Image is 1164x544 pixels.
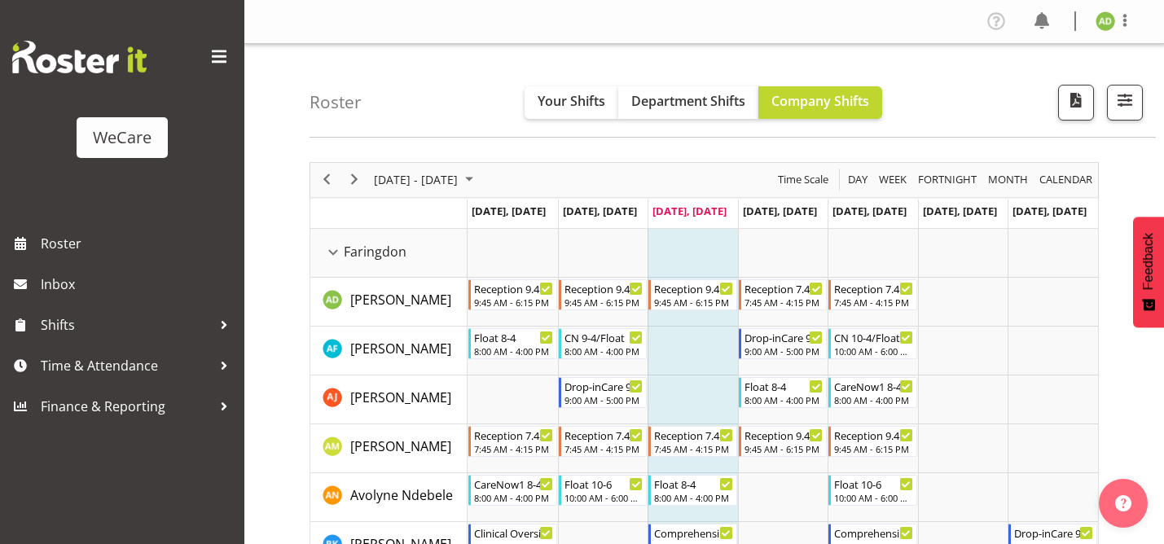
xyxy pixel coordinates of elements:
div: Antonia Mao"s event - Reception 9.45-6.15 Begin From Friday, October 10, 2025 at 9:45:00 AM GMT+1... [828,426,917,457]
button: Your Shifts [525,86,618,119]
div: 10:00 AM - 6:00 PM [834,491,913,504]
div: 7:45 AM - 4:15 PM [745,296,824,309]
span: Avolyne Ndebele [350,486,453,504]
div: Avolyne Ndebele"s event - Float 10-6 Begin From Friday, October 10, 2025 at 10:00:00 AM GMT+13:00... [828,475,917,506]
td: Avolyne Ndebele resource [310,473,468,522]
span: Department Shifts [631,92,745,110]
div: previous period [313,163,340,197]
span: [DATE], [DATE] [652,204,727,218]
span: Time & Attendance [41,353,212,378]
div: 9:45 AM - 6:15 PM [474,296,553,309]
div: Clinical Oversight [474,524,553,541]
div: Aleea Devenport"s event - Reception 9.45-6.15 Begin From Wednesday, October 8, 2025 at 9:45:00 AM... [648,279,737,310]
div: 8:00 AM - 4:00 PM [834,393,913,406]
div: Avolyne Ndebele"s event - Float 8-4 Begin From Wednesday, October 8, 2025 at 8:00:00 AM GMT+13:00... [648,475,737,506]
div: Aleea Devenport"s event - Reception 7.45-4.15 Begin From Friday, October 10, 2025 at 7:45:00 AM G... [828,279,917,310]
button: Previous [316,169,338,190]
div: 9:00 AM - 5:00 PM [745,344,824,358]
td: Antonia Mao resource [310,424,468,473]
a: [PERSON_NAME] [350,388,451,407]
div: 7:45 AM - 4:15 PM [474,442,553,455]
button: Filter Shifts [1107,85,1143,121]
div: Reception 7.45-4.15 [834,280,913,296]
button: Month [1037,169,1096,190]
div: CN 10-4/Float [834,329,913,345]
span: [DATE], [DATE] [563,204,637,218]
span: Your Shifts [538,92,605,110]
div: Reception 9.45-6.15 [474,280,553,296]
div: 8:00 AM - 4:00 PM [745,393,824,406]
div: 9:45 AM - 6:15 PM [834,442,913,455]
span: [DATE] - [DATE] [372,169,459,190]
div: 9:45 AM - 6:15 PM [745,442,824,455]
div: Alex Ferguson"s event - CN 10-4/Float Begin From Friday, October 10, 2025 at 10:00:00 AM GMT+13:0... [828,328,917,359]
div: Antonia Mao"s event - Reception 9.45-6.15 Begin From Thursday, October 9, 2025 at 9:45:00 AM GMT+... [739,426,828,457]
div: 10:00 AM - 6:00 PM [834,344,913,358]
div: Antonia Mao"s event - Reception 7.45-4.15 Begin From Tuesday, October 7, 2025 at 7:45:00 AM GMT+1... [559,426,648,457]
div: Float 8-4 [474,329,553,345]
div: Aleea Devenport"s event - Reception 7.45-4.15 Begin From Thursday, October 9, 2025 at 7:45:00 AM ... [739,279,828,310]
button: Company Shifts [758,86,882,119]
a: [PERSON_NAME] [350,339,451,358]
td: Amy Johannsen resource [310,375,468,424]
div: 9:45 AM - 6:15 PM [654,296,733,309]
span: [DATE], [DATE] [923,204,997,218]
div: 10:00 AM - 6:00 PM [564,491,643,504]
button: Next [344,169,366,190]
div: Float 10-6 [834,476,913,492]
div: Reception 7.45-4.15 [745,280,824,296]
div: Avolyne Ndebele"s event - Float 10-6 Begin From Tuesday, October 7, 2025 at 10:00:00 AM GMT+13:00... [559,475,648,506]
span: Time Scale [776,169,830,190]
button: Timeline Month [986,169,1031,190]
span: [DATE], [DATE] [1012,204,1087,218]
button: October 2025 [371,169,481,190]
div: Reception 7.45-4.15 [564,427,643,443]
button: Timeline Day [846,169,871,190]
a: Avolyne Ndebele [350,485,453,505]
div: Drop-inCare 9-5 [745,329,824,345]
span: calendar [1038,169,1094,190]
div: 8:00 AM - 4:00 PM [564,344,643,358]
span: Roster [41,231,236,256]
span: Fortnight [916,169,978,190]
span: Company Shifts [771,92,869,110]
button: Download a PDF of the roster according to the set date range. [1058,85,1094,121]
div: Alex Ferguson"s event - CN 9-4/Float Begin From Tuesday, October 7, 2025 at 8:00:00 AM GMT+13:00 ... [559,328,648,359]
span: [PERSON_NAME] [350,437,451,455]
span: Finance & Reporting [41,394,212,419]
span: Day [846,169,869,190]
div: 8:00 AM - 4:00 PM [474,491,553,504]
div: 8:00 AM - 4:00 PM [474,344,553,358]
div: Aleea Devenport"s event - Reception 9.45-6.15 Begin From Tuesday, October 7, 2025 at 9:45:00 AM G... [559,279,648,310]
span: [DATE], [DATE] [832,204,907,218]
div: October 06 - 12, 2025 [368,163,483,197]
button: Fortnight [916,169,980,190]
div: Reception 7.45-4.15 [474,427,553,443]
span: [PERSON_NAME] [350,291,451,309]
div: Amy Johannsen"s event - Float 8-4 Begin From Thursday, October 9, 2025 at 8:00:00 AM GMT+13:00 En... [739,377,828,408]
span: Inbox [41,272,236,296]
span: Shifts [41,313,212,337]
td: Alex Ferguson resource [310,327,468,375]
span: [DATE], [DATE] [472,204,546,218]
div: WeCare [93,125,152,150]
button: Department Shifts [618,86,758,119]
span: [DATE], [DATE] [743,204,817,218]
img: aleea-devonport10476.jpg [1096,11,1115,31]
td: Aleea Devenport resource [310,278,468,327]
div: 9:45 AM - 6:15 PM [564,296,643,309]
span: Feedback [1141,233,1156,290]
td: Faringdon resource [310,229,468,278]
button: Timeline Week [876,169,910,190]
a: [PERSON_NAME] [350,437,451,456]
h4: Roster [310,93,362,112]
div: CareNow1 8-4 [834,378,913,394]
div: Reception 9.45-6.15 [834,427,913,443]
div: Alex Ferguson"s event - Float 8-4 Begin From Monday, October 6, 2025 at 8:00:00 AM GMT+13:00 Ends... [468,328,557,359]
img: Rosterit website logo [12,41,147,73]
div: Comprehensive Consult 9-5 [654,524,733,541]
span: Week [877,169,908,190]
div: Amy Johannsen"s event - Drop-inCare 9-5 Begin From Tuesday, October 7, 2025 at 9:00:00 AM GMT+13:... [559,377,648,408]
span: Faringdon [344,242,406,261]
div: Reception 9.45-6.15 [564,280,643,296]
